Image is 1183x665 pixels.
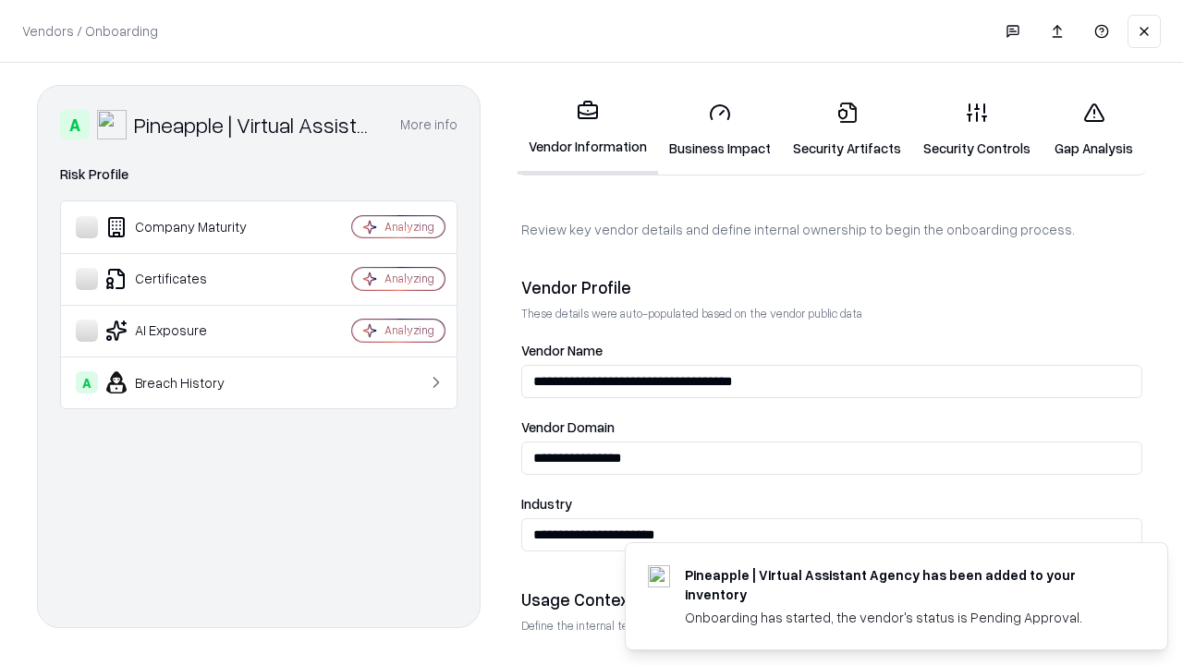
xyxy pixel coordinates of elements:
a: Gap Analysis [1042,87,1146,173]
p: Vendors / Onboarding [22,21,158,41]
img: trypineapple.com [648,565,670,587]
div: Analyzing [384,322,434,338]
div: Analyzing [384,271,434,286]
div: A [60,110,90,139]
div: A [76,371,98,393]
div: Company Maturity [76,216,297,238]
div: Onboarding has started, the vendor's status is Pending Approval. [685,608,1123,627]
div: Usage Context [521,588,1142,611]
div: Pineapple | Virtual Assistant Agency [134,110,378,139]
div: Analyzing [384,219,434,235]
div: Risk Profile [60,163,457,186]
div: Vendor Profile [521,276,1142,298]
p: Define the internal team and reason for using this vendor. This helps assess business relevance a... [521,618,1142,634]
a: Vendor Information [518,85,658,175]
div: Certificates [76,268,297,290]
div: Pineapple | Virtual Assistant Agency has been added to your inventory [685,565,1123,604]
label: Vendor Domain [521,420,1142,434]
img: Pineapple | Virtual Assistant Agency [97,110,127,139]
button: More info [400,108,457,141]
div: AI Exposure [76,320,297,342]
a: Security Artifacts [782,87,912,173]
p: These details were auto-populated based on the vendor public data [521,306,1142,321]
label: Vendor Name [521,344,1142,357]
label: Industry [521,497,1142,511]
div: Breach History [76,371,297,393]
a: Business Impact [658,87,782,173]
p: Review key vendor details and define internal ownership to begin the onboarding process. [521,220,1142,239]
a: Security Controls [912,87,1042,173]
